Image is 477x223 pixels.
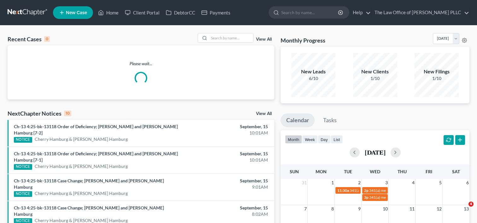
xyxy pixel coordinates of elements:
[426,169,432,174] span: Fri
[285,135,302,144] button: month
[415,75,459,82] div: 1/10
[281,7,339,18] input: Search by name...
[415,68,459,75] div: New Filings
[188,205,268,211] div: September, 15
[14,137,32,143] div: NOTICE
[364,188,369,193] span: 2p
[188,178,268,184] div: September, 15
[364,195,369,200] span: 3p
[301,179,307,186] span: 31
[290,169,299,174] span: Sun
[14,164,32,170] div: NOTICE
[281,113,315,127] a: Calendar
[291,68,335,75] div: New Leads
[344,169,352,174] span: Tue
[209,33,253,43] input: Search by name...
[466,179,469,186] span: 6
[8,60,274,67] p: Please wait...
[304,205,307,213] span: 7
[317,113,342,127] a: Tasks
[35,190,128,197] a: Cherry Hamburg & [PERSON_NAME] Hamburg
[398,169,407,174] span: Thu
[188,184,268,190] div: 9:01AM
[358,205,361,213] span: 9
[14,191,32,197] div: NOTICE
[369,188,430,193] span: 341(a) meeting for [PERSON_NAME]
[188,211,268,217] div: 8:02AM
[163,7,198,18] a: DebtorCC
[365,149,386,156] h2: [DATE]
[14,205,164,217] a: Ch-13 4:25-bk-13118 Case Change; [PERSON_NAME] and [PERSON_NAME] Hamburg
[66,10,87,15] span: New Case
[198,7,234,18] a: Payments
[44,36,50,42] div: 0
[331,179,334,186] span: 1
[409,205,415,213] span: 11
[331,135,343,144] button: list
[8,110,71,117] div: NextChapter Notices
[302,135,318,144] button: week
[353,68,397,75] div: New Clients
[188,151,268,157] div: September, 15
[436,205,442,213] span: 12
[385,179,388,186] span: 3
[411,179,415,186] span: 4
[188,157,268,163] div: 10:01AM
[331,205,334,213] span: 8
[350,188,444,193] span: 341(a) meeting for [PERSON_NAME] & [PERSON_NAME]
[468,202,474,207] span: 4
[188,130,268,136] div: 10:01AM
[382,205,388,213] span: 10
[439,179,442,186] span: 5
[358,179,361,186] span: 2
[456,202,471,217] iframe: Intercom live chat
[14,178,164,190] a: Ch-13 4:25-bk-13118 Case Change; [PERSON_NAME] and [PERSON_NAME] Hamburg
[35,136,128,142] a: Cherry Hamburg & [PERSON_NAME] Hamburg
[370,169,380,174] span: Wed
[369,195,430,200] span: 341(a) meeting for [PERSON_NAME]
[14,151,178,163] a: Ch-13 4:25-bk-13118 Order of Deficiency; [PERSON_NAME] and [PERSON_NAME] Hamburg [7-1]
[350,7,371,18] a: Help
[291,75,335,82] div: 6/10
[188,123,268,130] div: September, 15
[256,37,272,42] a: View All
[452,169,460,174] span: Sat
[316,169,327,174] span: Mon
[256,111,272,116] a: View All
[371,7,469,18] a: The Law Office of [PERSON_NAME] PLLC
[281,37,325,44] h3: Monthly Progress
[122,7,163,18] a: Client Portal
[14,124,178,135] a: Ch-13 4:25-bk-13118 Order of Deficiency; [PERSON_NAME] and [PERSON_NAME] Hamburg [7-2]
[95,7,122,18] a: Home
[35,163,128,169] a: Cherry Hamburg & [PERSON_NAME] Hamburg
[64,111,71,116] div: 10
[8,35,50,43] div: Recent Cases
[337,188,349,193] span: 11:30a
[353,75,397,82] div: 1/10
[318,135,331,144] button: day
